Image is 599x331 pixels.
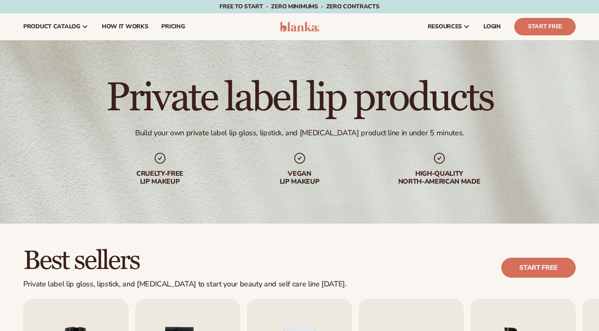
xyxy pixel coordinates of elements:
[106,78,493,118] h1: Private label lip products
[161,23,185,30] span: pricing
[102,23,148,30] span: How It Works
[514,18,576,35] a: Start Free
[155,13,191,40] a: pricing
[23,280,347,289] div: Private label lip gloss, lipstick, and [MEDICAL_DATA] to start your beauty and self care line [DA...
[477,13,508,40] a: LOGIN
[219,2,379,10] span: Free to start · ZERO minimums · ZERO contracts
[501,258,576,278] a: Start free
[247,170,353,186] div: Vegan lip makeup
[280,22,319,32] img: logo
[107,170,213,186] div: Cruelty-free lip makeup
[483,23,501,30] span: LOGIN
[17,13,95,40] a: product catalog
[95,13,155,40] a: How It Works
[135,128,464,138] div: Build your own private label lip gloss, lipstick, and [MEDICAL_DATA] product line in under 5 minu...
[386,170,493,186] div: High-quality North-american made
[428,23,462,30] span: resources
[23,247,347,275] h2: Best sellers
[421,13,477,40] a: resources
[23,23,80,30] span: product catalog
